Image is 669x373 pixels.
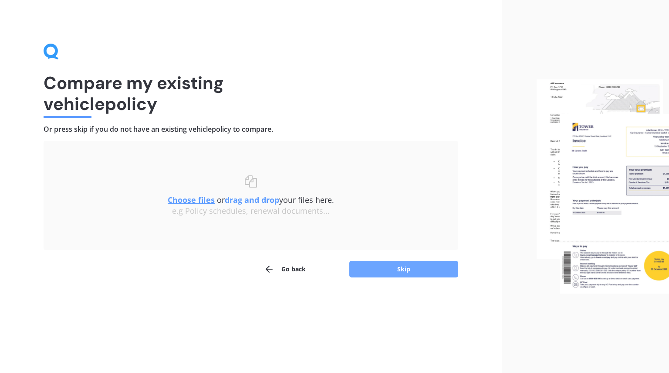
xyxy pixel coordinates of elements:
span: or your files here. [168,195,334,205]
b: drag and drop [225,195,279,205]
u: Choose files [168,195,215,205]
h1: Compare my existing vehicle policy [44,72,458,114]
button: Go back [264,260,306,278]
h4: Or press skip if you do not have an existing vehicle policy to compare. [44,125,458,134]
button: Skip [349,261,458,277]
img: files.webp [537,79,669,294]
div: e.g Policy schedules, renewal documents... [61,206,441,216]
